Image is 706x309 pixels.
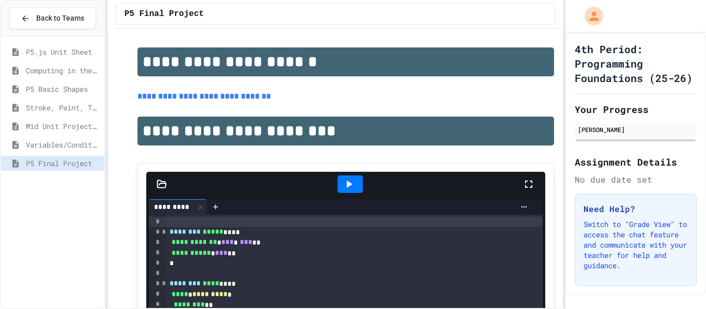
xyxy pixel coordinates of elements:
span: Mid Unit Project: Creature Art [26,121,100,132]
span: P5.js Unit Sheet [26,46,100,57]
button: Back to Teams [9,7,96,29]
div: No due date set [575,173,697,186]
iframe: chat widget [620,223,696,267]
p: Switch to "Grade View" to access the chat feature and communicate with your teacher for help and ... [584,219,688,271]
div: My Account [574,4,606,28]
span: Back to Teams [36,13,84,24]
h1: 4th Period: Programming Foundations (25-26) [575,42,697,85]
span: P5 Basic Shapes [26,84,100,94]
span: Variables/Conditionals/Animation [26,139,100,150]
span: Computing in the Arts [26,65,100,76]
h2: Your Progress [575,102,697,117]
span: Stroke, Paint, Transparency [26,102,100,113]
span: P5 Final Project [125,8,204,20]
h3: Need Help? [584,203,688,215]
span: P5 Final Project [26,158,100,169]
div: [PERSON_NAME] [578,125,694,134]
iframe: chat widget [663,268,696,299]
h2: Assignment Details [575,155,697,169]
